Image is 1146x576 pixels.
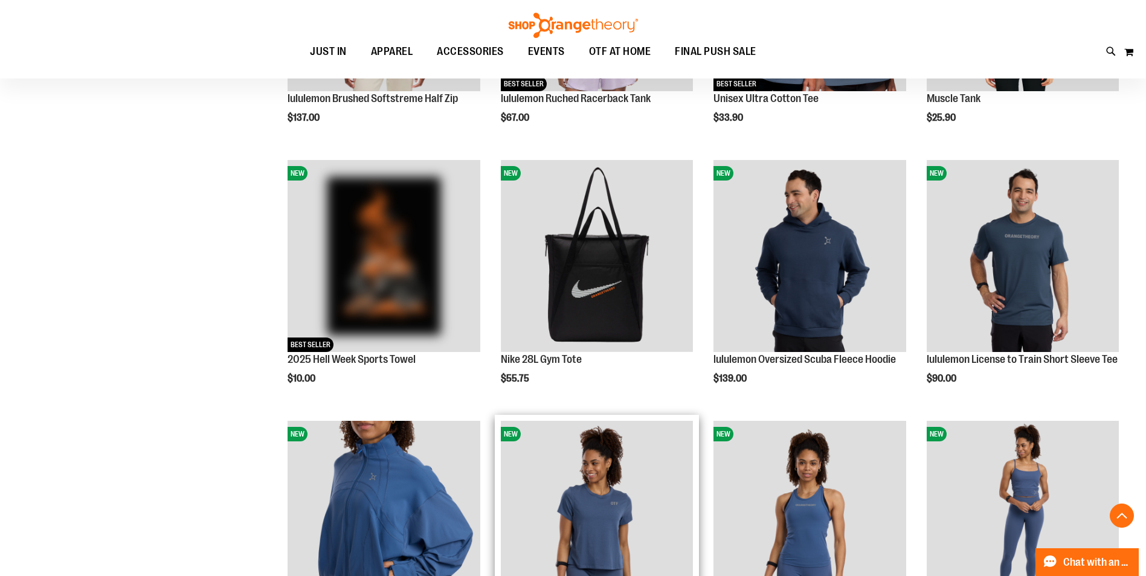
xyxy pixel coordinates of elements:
span: $137.00 [288,112,321,123]
div: product [495,154,699,415]
span: NEW [288,427,307,441]
a: Unisex Ultra Cotton Tee [713,92,819,104]
span: NEW [501,427,521,441]
span: $90.00 [927,373,958,384]
div: product [707,154,912,415]
span: APPAREL [371,38,413,65]
a: OTF AT HOME [577,38,663,66]
button: Back To Top [1110,504,1134,528]
span: OTF AT HOME [589,38,651,65]
a: ACCESSORIES [425,38,516,66]
span: Chat with an Expert [1063,557,1132,568]
a: Nike 28L Gym Tote [501,353,582,365]
span: NEW [713,166,733,181]
span: $139.00 [713,373,748,384]
span: NEW [713,427,733,441]
a: APPAREL [359,38,425,66]
img: lululemon Oversized Scuba Fleece Hoodie [713,160,906,352]
a: lululemon Oversized Scuba Fleece Hoodie [713,353,896,365]
span: BEST SELLER [501,77,547,91]
a: OTF 2025 Hell Week Event RetailNEWBEST SELLER [288,160,480,354]
a: lululemon License to Train Short Sleeve TeeNEW [927,160,1119,354]
span: $10.00 [288,373,317,384]
a: Muscle Tank [927,92,980,104]
a: lululemon Oversized Scuba Fleece HoodieNEW [713,160,906,354]
span: JUST IN [310,38,347,65]
span: EVENTS [528,38,565,65]
span: ACCESSORIES [437,38,504,65]
span: NEW [927,166,947,181]
a: FINAL PUSH SALE [663,38,768,66]
a: Nike 28L Gym ToteNEW [501,160,693,354]
a: 2025 Hell Week Sports Towel [288,353,416,365]
span: FINAL PUSH SALE [675,38,756,65]
a: EVENTS [516,38,577,66]
span: $67.00 [501,112,531,123]
div: product [921,154,1125,415]
img: OTF 2025 Hell Week Event Retail [288,160,480,352]
a: lululemon Ruched Racerback Tank [501,92,651,104]
img: Shop Orangetheory [507,13,640,38]
a: lululemon License to Train Short Sleeve Tee [927,353,1118,365]
img: Nike 28L Gym Tote [501,160,693,352]
span: BEST SELLER [288,338,333,352]
span: NEW [927,427,947,441]
span: $25.90 [927,112,958,123]
span: NEW [501,166,521,181]
span: NEW [288,166,307,181]
button: Chat with an Expert [1035,548,1139,576]
a: lululemon Brushed Softstreme Half Zip [288,92,458,104]
img: lululemon License to Train Short Sleeve Tee [927,160,1119,352]
span: $33.90 [713,112,745,123]
div: product [282,154,486,415]
span: BEST SELLER [713,77,759,91]
a: JUST IN [298,38,359,65]
span: $55.75 [501,373,531,384]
